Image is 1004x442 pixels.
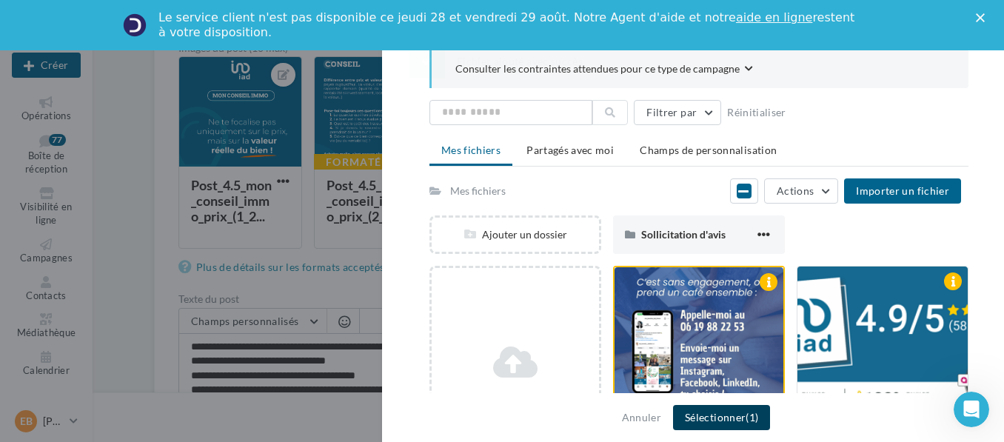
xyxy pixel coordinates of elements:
a: aide en ligne [736,10,812,24]
span: Sollicitation d'avis [641,228,726,241]
span: Actions [777,184,814,197]
div: Fermer [976,13,991,22]
span: (1) [746,411,758,423]
button: Importer un fichier [844,178,961,204]
span: Champs de personnalisation [640,144,777,156]
img: Profile image for Service-Client [123,13,147,37]
div: Ajouter un dossier [432,227,599,242]
div: Fichier ajouté avec succès [409,44,595,78]
span: Partagés avec moi [526,144,614,156]
button: Consulter les contraintes attendues pour ce type de campagne [455,61,753,79]
button: Annuler [616,409,667,426]
button: Sélectionner(1) [673,405,770,430]
div: Le service client n'est pas disponible ce jeudi 28 et vendredi 29 août. Notre Agent d'aide et not... [158,10,857,40]
iframe: Intercom live chat [954,392,989,427]
span: Consulter les contraintes attendues pour ce type de campagne [455,61,740,76]
span: Mes fichiers [441,144,501,156]
span: Importer un fichier [856,184,949,197]
button: Réinitialiser [721,104,792,121]
div: Mes fichiers [450,184,506,198]
div: Ajouter un fichier [438,392,593,406]
button: Actions [764,178,838,204]
button: Filtrer par [634,100,721,125]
